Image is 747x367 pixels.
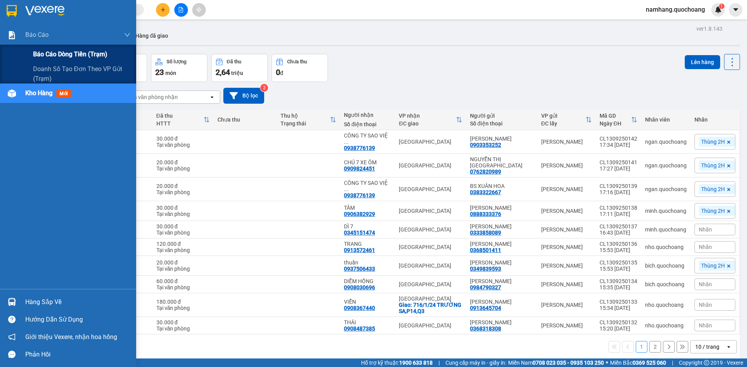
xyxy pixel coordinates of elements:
[600,299,637,305] div: CL1309250133
[541,322,592,329] div: [PERSON_NAME]
[281,120,330,127] div: Trạng thái
[344,192,375,198] div: 0938776139
[470,241,533,247] div: NGUYỄN HOÀNG NAM
[344,325,375,332] div: 0908487385
[399,281,462,287] div: [GEOGRAPHIC_DATA]
[155,68,164,77] span: 23
[8,31,16,39] img: solution-icon
[344,180,391,192] div: CÔNG TY SAO VIỆT ( NGUYỄN THỊ CÚC )
[344,112,391,118] div: Người nhận
[25,296,130,308] div: Hàng sắp về
[729,3,742,17] button: caret-down
[399,360,433,366] strong: 1900 633 818
[399,322,462,329] div: [GEOGRAPHIC_DATA]
[541,186,592,192] div: [PERSON_NAME]
[151,54,207,82] button: Số lượng23món
[174,3,188,17] button: file-add
[645,117,687,123] div: Nhân viên
[600,284,637,290] div: 15:35 [DATE]
[732,6,739,13] span: caret-down
[156,247,210,253] div: Tại văn phòng
[701,162,725,169] span: Thùng 2H
[645,208,687,214] div: minh.quochoang
[600,211,637,217] div: 17:11 [DATE]
[156,211,210,217] div: Tại văn phòng
[344,247,375,253] div: 0913572461
[470,169,501,175] div: 0762820989
[399,208,462,214] div: [GEOGRAPHIC_DATA]
[25,89,53,97] span: Kho hàng
[600,142,637,148] div: 17:34 [DATE]
[280,70,283,76] span: đ
[470,259,533,266] div: NGUYỄN THUỲ DƯƠNG
[645,226,687,233] div: minh.quochoang
[600,223,637,230] div: CL1309250137
[395,110,466,130] th: Toggle SortBy
[470,266,501,272] div: 0349839593
[156,325,210,332] div: Tại văn phòng
[192,3,206,17] button: aim
[640,5,711,14] span: namhang.quochoang
[600,325,637,332] div: 15:20 [DATE]
[699,226,712,233] span: Nhãn
[600,259,637,266] div: CL1309250135
[470,299,533,305] div: LIÊU CHÍ CƯỜNG
[344,241,391,247] div: TRANG
[344,284,375,290] div: 0908030696
[633,360,666,366] strong: 0369 525 060
[470,230,501,236] div: 0333858089
[399,162,462,169] div: [GEOGRAPHIC_DATA]
[699,281,712,287] span: Nhãn
[541,302,592,308] div: [PERSON_NAME]
[160,7,166,12] span: plus
[344,266,375,272] div: 0937506433
[287,59,307,64] div: Chưa thu
[610,358,666,367] span: Miền Bắc
[156,230,210,236] div: Tại văn phòng
[399,226,462,233] div: [GEOGRAPHIC_DATA]
[470,319,533,325] div: NGUYỄN THANH TUẤN
[33,64,130,83] span: Doanh số tạo đơn theo VP gửi (trạm)
[344,139,349,145] span: ...
[56,89,71,98] span: mới
[178,7,184,12] span: file-add
[470,189,501,195] div: 0383322667
[596,110,641,130] th: Toggle SortBy
[541,139,592,145] div: [PERSON_NAME]
[217,117,273,123] div: Chưa thu
[156,165,210,172] div: Tại văn phòng
[399,263,462,269] div: [GEOGRAPHIC_DATA]
[470,278,533,284] div: PHAN THỊ NHÃ QUYÊN
[156,159,210,165] div: 20.000 đ
[470,325,501,332] div: 0368318308
[600,205,637,211] div: CL1309250138
[124,93,178,101] div: Chọn văn phòng nhận
[165,70,176,76] span: món
[720,3,723,9] span: 1
[541,263,592,269] div: [PERSON_NAME]
[699,322,712,329] span: Nhãn
[645,186,687,192] div: ngan.quochoang
[470,120,533,127] div: Số điện thoại
[156,223,210,230] div: 30.000 đ
[600,189,637,195] div: 17:16 [DATE]
[645,244,687,250] div: nho.quochoang
[470,183,533,189] div: BS XUÂN HOA
[645,302,687,308] div: nho.quochoang
[156,284,210,290] div: Tại văn phòng
[695,343,719,351] div: 10 / trang
[470,205,533,211] div: PHẠM TẤN LỘC
[701,207,725,214] span: Thùng 2H
[672,358,673,367] span: |
[600,113,631,119] div: Mã GD
[156,305,210,311] div: Tại văn phòng
[541,113,586,119] div: VP gửi
[600,159,637,165] div: CL1309250141
[211,54,268,82] button: Đã thu2,64 triệu
[541,281,592,287] div: [PERSON_NAME]
[645,263,687,269] div: bich.quochoang
[399,302,462,314] div: Giao: 716/1/24 TRƯỜNG SA,P14,Q3
[223,88,264,104] button: Bộ lọc
[470,113,533,119] div: Người gửi
[276,68,280,77] span: 0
